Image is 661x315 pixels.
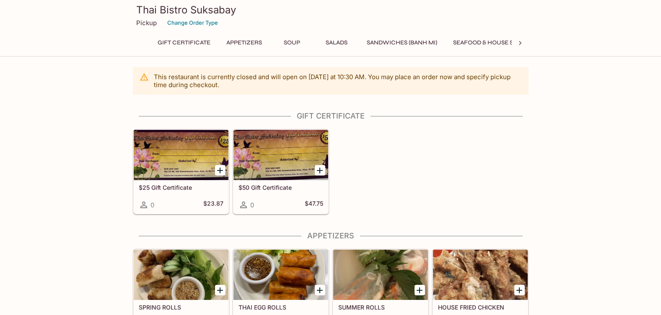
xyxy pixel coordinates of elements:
[203,200,223,210] h5: $23.87
[133,111,529,121] h4: Gift Certificate
[136,19,157,27] p: Pickup
[315,165,325,176] button: Add $50 Gift Certificate
[136,3,525,16] h3: Thai Bistro Suksabay
[133,129,229,214] a: $25 Gift Certificate0$23.87
[315,285,325,295] button: Add THAI EGG ROLLS
[233,129,329,214] a: $50 Gift Certificate0$47.75
[153,37,215,49] button: Gift Certificate
[438,304,523,311] h5: HOUSE FRIED CHICKEN
[233,130,328,180] div: $50 Gift Certificate
[154,73,522,89] p: This restaurant is currently closed and will open on [DATE] at 10:30 AM . You may place an order ...
[273,37,311,49] button: Soup
[433,250,528,300] div: HOUSE FRIED CHICKEN
[139,304,223,311] h5: SPRING ROLLS
[318,37,355,49] button: Salads
[238,184,323,191] h5: $50 Gift Certificate
[338,304,423,311] h5: SUMMER ROLLS
[215,165,226,176] button: Add $25 Gift Certificate
[448,37,542,49] button: Seafood & House Specials
[215,285,226,295] button: Add SPRING ROLLS
[133,231,529,240] h4: Appetizers
[222,37,267,49] button: Appetizers
[362,37,442,49] button: Sandwiches (Banh Mi)
[139,184,223,191] h5: $25 Gift Certificate
[134,250,228,300] div: SPRING ROLLS
[333,250,428,300] div: SUMMER ROLLS
[150,201,154,209] span: 0
[514,285,525,295] button: Add HOUSE FRIED CHICKEN
[163,16,222,29] button: Change Order Type
[134,130,228,180] div: $25 Gift Certificate
[233,250,328,300] div: THAI EGG ROLLS
[250,201,254,209] span: 0
[305,200,323,210] h5: $47.75
[238,304,323,311] h5: THAI EGG ROLLS
[415,285,425,295] button: Add SUMMER ROLLS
